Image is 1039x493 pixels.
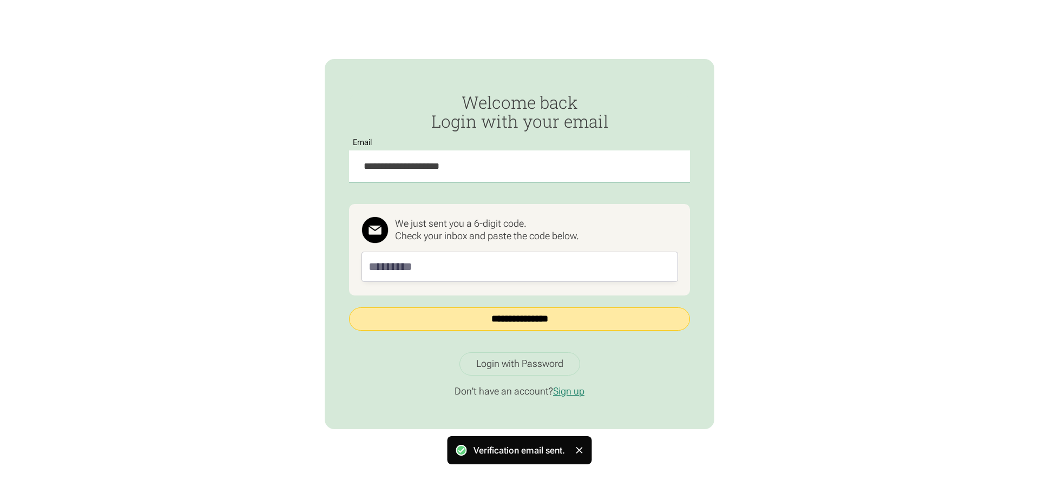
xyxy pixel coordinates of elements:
[349,138,376,147] label: Email
[476,358,563,370] div: Login with Password
[474,443,565,458] div: Verification email sent.
[553,385,584,397] a: Sign up
[349,385,690,398] p: Don't have an account?
[349,93,690,343] form: Passwordless Login
[349,93,690,130] h2: Welcome back Login with your email
[395,218,579,242] div: We just sent you a 6-digit code. Check your inbox and paste the code below.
